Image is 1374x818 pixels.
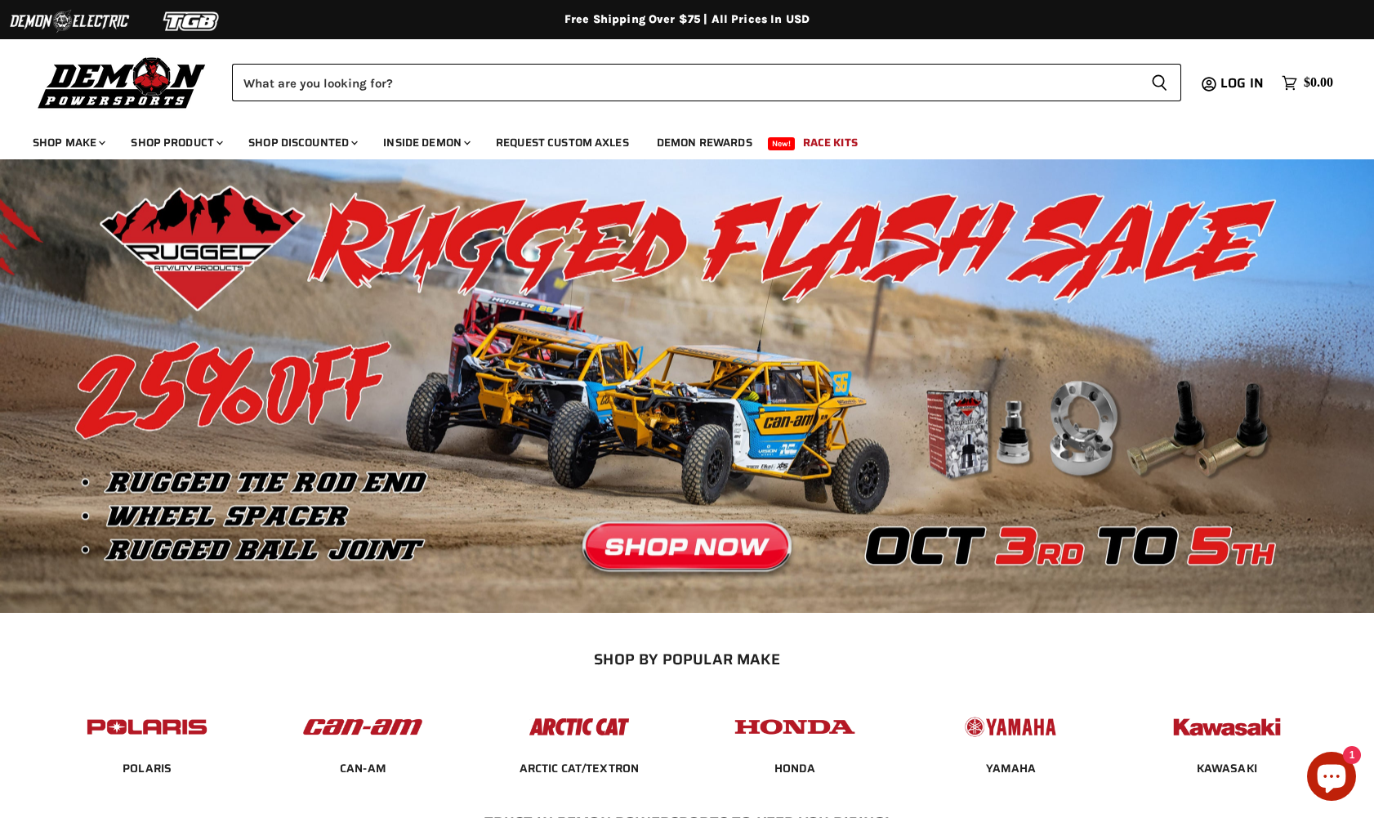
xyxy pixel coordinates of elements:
a: KAWASAKI [1197,761,1257,776]
img: Demon Powersports [33,53,212,111]
ul: Main menu [20,119,1329,159]
a: Demon Rewards [645,126,765,159]
a: YAMAHA [986,761,1037,776]
div: Free Shipping Over $75 | All Prices In USD [33,12,1341,27]
a: Inside Demon [371,126,480,159]
img: POPULAR_MAKE_logo_2_dba48cf1-af45-46d4-8f73-953a0f002620.jpg [83,702,211,752]
img: POPULAR_MAKE_logo_4_4923a504-4bac-4306-a1be-165a52280178.jpg [731,702,859,752]
a: Shop Product [118,126,233,159]
img: Demon Electric Logo 2 [8,6,131,37]
span: YAMAHA [986,761,1037,777]
inbox-online-store-chat: Shopify online store chat [1302,752,1361,805]
span: Log in [1220,73,1264,93]
span: CAN-AM [340,761,386,777]
button: Search [1138,64,1181,101]
span: New! [768,137,796,150]
a: CAN-AM [340,761,386,776]
h2: SHOP BY POPULAR MAKE [54,650,1321,668]
a: ARCTIC CAT/TEXTRON [520,761,640,776]
form: Product [232,64,1181,101]
a: Log in [1213,76,1274,91]
span: KAWASAKI [1197,761,1257,777]
span: $0.00 [1304,75,1333,91]
a: Shop Discounted [236,126,368,159]
img: POPULAR_MAKE_logo_5_20258e7f-293c-4aac-afa8-159eaa299126.jpg [947,702,1074,752]
span: ARCTIC CAT/TEXTRON [520,761,640,777]
span: HONDA [774,761,816,777]
img: POPULAR_MAKE_logo_1_adc20308-ab24-48c4-9fac-e3c1a623d575.jpg [299,702,426,752]
a: HONDA [774,761,816,776]
a: Race Kits [791,126,870,159]
img: POPULAR_MAKE_logo_3_027535af-6171-4c5e-a9bc-f0eccd05c5d6.jpg [515,702,643,752]
a: Request Custom Axles [484,126,641,159]
img: TGB Logo 2 [131,6,253,37]
span: POLARIS [123,761,172,777]
input: Search [232,64,1138,101]
img: POPULAR_MAKE_logo_6_76e8c46f-2d1e-4ecc-b320-194822857d41.jpg [1163,702,1291,752]
a: $0.00 [1274,71,1341,95]
a: Shop Make [20,126,115,159]
a: POLARIS [123,761,172,776]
